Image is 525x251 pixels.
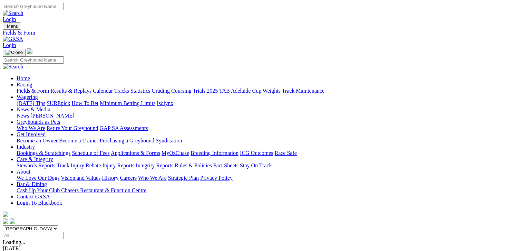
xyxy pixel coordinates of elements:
a: About [17,169,30,175]
a: Chasers Restaurant & Function Centre [61,187,146,193]
a: Applications & Forms [111,150,160,156]
div: Greyhounds as Pets [17,125,522,131]
input: Search [3,3,64,10]
a: Results & Replays [50,88,91,94]
a: News & Media [17,106,50,112]
div: News & Media [17,113,522,119]
input: Search [3,56,64,64]
a: Privacy Policy [200,175,233,181]
a: Track Maintenance [282,88,324,94]
a: Minimum Betting Limits [100,100,155,106]
a: Become an Owner [17,138,58,143]
a: [PERSON_NAME] [30,113,74,119]
a: Become a Trainer [59,138,98,143]
a: Cash Up Your Club [17,187,60,193]
a: Get Involved [17,131,46,137]
a: GAP SA Assessments [100,125,148,131]
a: Fact Sheets [213,162,239,168]
a: Grading [152,88,170,94]
a: Trials [193,88,205,94]
div: Get Involved [17,138,522,144]
a: Strategic Plan [168,175,199,181]
a: Statistics [130,88,150,94]
a: Bar & Dining [17,181,47,187]
div: Racing [17,88,522,94]
input: Select date [3,232,64,239]
div: About [17,175,522,181]
a: Login [3,16,16,22]
img: twitter.svg [10,219,15,224]
img: Close [6,50,23,55]
a: Calendar [93,88,113,94]
a: Bookings & Scratchings [17,150,70,156]
a: Stewards Reports [17,162,55,168]
a: Contact GRSA [17,194,50,199]
a: ICG Outcomes [240,150,273,156]
a: Wagering [17,94,38,100]
img: logo-grsa-white.png [27,48,32,54]
img: Search [3,10,23,16]
a: We Love Our Dogs [17,175,59,181]
span: Loading... [3,239,25,245]
div: Bar & Dining [17,187,522,194]
a: Retire Your Greyhound [47,125,98,131]
a: Track Injury Rebate [57,162,101,168]
a: Rules & Policies [175,162,212,168]
a: Purchasing a Greyhound [100,138,154,143]
a: Careers [120,175,137,181]
a: Vision and Values [61,175,100,181]
button: Toggle navigation [3,49,26,56]
a: Stay On Track [240,162,272,168]
a: Greyhounds as Pets [17,119,60,125]
button: Toggle navigation [3,22,21,30]
img: GRSA [3,36,23,42]
a: Home [17,75,30,81]
a: Racing [17,82,32,87]
a: How To Bet [72,100,99,106]
a: Who We Are [17,125,45,131]
a: Fields & Form [3,30,522,36]
a: Login To Blackbook [17,200,62,206]
a: Race Safe [274,150,296,156]
a: Who We Are [138,175,167,181]
a: Isolynx [157,100,173,106]
a: News [17,113,29,119]
a: Injury Reports [102,162,134,168]
a: Tracks [114,88,129,94]
img: logo-grsa-white.png [3,212,8,217]
a: Schedule of Fees [72,150,109,156]
span: Menu [7,24,18,29]
a: Coursing [171,88,192,94]
a: Syndication [156,138,182,143]
div: Wagering [17,100,522,106]
a: SUREpick [47,100,70,106]
img: facebook.svg [3,219,8,224]
a: Login [3,42,16,48]
a: Weights [263,88,281,94]
a: 2025 TAB Adelaide Cup [207,88,261,94]
img: Search [3,64,23,70]
div: Care & Integrity [17,162,522,169]
a: [DATE] Tips [17,100,45,106]
div: Industry [17,150,522,156]
a: Breeding Information [191,150,239,156]
a: Care & Integrity [17,156,53,162]
a: Integrity Reports [136,162,173,168]
a: Industry [17,144,35,150]
a: MyOzChase [162,150,189,156]
a: Fields & Form [17,88,49,94]
a: History [102,175,118,181]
